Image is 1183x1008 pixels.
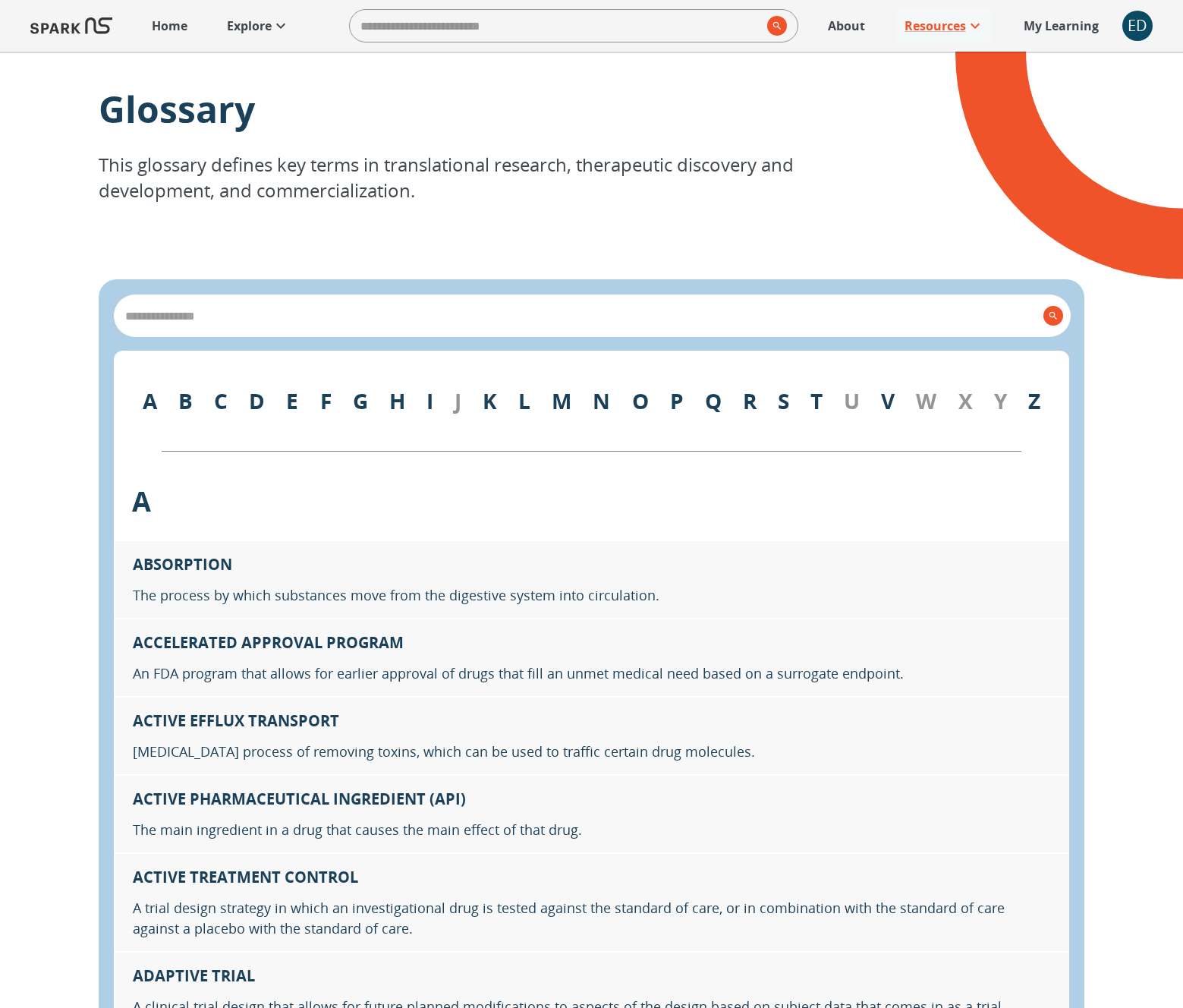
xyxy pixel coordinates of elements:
[593,386,610,415] a: N
[1016,9,1107,43] a: My Learning
[705,386,722,415] a: Q
[214,386,228,415] a: C
[552,386,571,415] a: M
[133,663,904,684] span: An FDA program that allows for earlier approval of drugs that fill an unmet medical need based on...
[99,152,1084,203] p: This glossary defines key terms in translational research, therapeutic discovery and development,...
[133,632,404,654] p: Accelerated Approval Program
[958,386,973,415] a: X
[219,9,297,43] a: Explore
[828,17,865,35] p: About
[133,742,755,762] span: [MEDICAL_DATA] process of removing toxins, which can be used to traffic certain drug molecules.
[353,386,368,415] a: G
[178,386,193,415] a: B
[132,481,151,522] p: A
[133,820,582,840] span: The main ingredient in a drug that causes the main effect of that drug.
[518,386,530,415] a: L
[133,788,466,811] p: Active Pharmaceutical Ingredient (API)
[1028,386,1040,415] a: Z
[1122,11,1153,41] div: ED
[1122,11,1153,41] button: account of current user
[320,386,332,415] a: F
[632,386,649,415] a: O
[99,82,1084,152] p: Glossary
[249,386,265,415] a: D
[483,386,497,415] a: K
[455,386,461,415] a: J
[778,386,789,415] a: S
[227,17,272,35] p: Explore
[820,9,873,43] a: About
[810,386,823,415] a: T
[389,386,405,415] a: H
[144,9,195,43] a: Home
[152,17,187,35] p: Home
[761,10,787,42] button: search
[881,386,895,415] a: V
[1024,17,1099,35] p: My Learning
[133,965,255,988] p: Adaptive Trial
[133,898,1050,939] span: A trial design strategy in which an investigational drug is tested against the standard of care, ...
[1037,300,1063,332] button: search
[426,386,433,415] a: I
[743,386,757,415] a: R
[994,386,1007,415] a: Y
[143,386,157,415] a: A
[844,386,860,415] a: U
[133,710,339,732] p: Active Efflux Transport
[916,386,936,415] a: W
[286,386,298,415] a: E
[133,553,232,576] p: Absorption
[30,8,112,44] img: Logo of SPARK at Stanford
[905,17,966,35] p: Resources
[670,386,684,415] a: P
[133,585,659,606] span: The process by which substances move from the digestive system into circulation.
[133,866,358,889] p: Active Treatment Control
[897,9,992,43] a: Resources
